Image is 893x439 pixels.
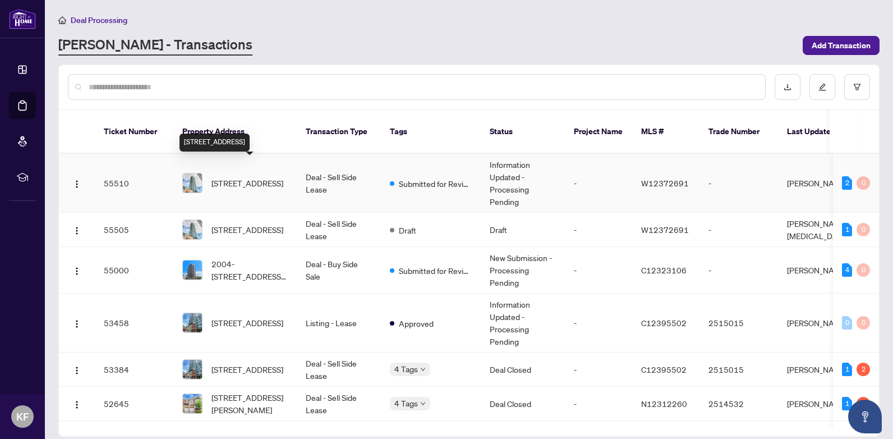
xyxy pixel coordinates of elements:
[211,258,288,282] span: 2004-[STREET_ADDRESS][PERSON_NAME]
[381,110,481,154] th: Tags
[72,226,81,235] img: Logo
[95,353,173,387] td: 53384
[699,387,778,421] td: 2514532
[394,397,418,410] span: 4 Tags
[641,178,689,188] span: W12372691
[848,400,882,433] button: Open asap
[565,154,632,213] td: -
[183,260,202,280] img: thumbnail-img
[71,15,127,25] span: Deal Processing
[183,220,202,239] img: thumbnail-img
[420,401,426,406] span: down
[809,74,835,100] button: edit
[211,391,288,416] span: [STREET_ADDRESS][PERSON_NAME]
[211,223,283,236] span: [STREET_ADDRESS]
[699,294,778,353] td: 2515015
[812,36,871,54] span: Add Transaction
[95,387,173,421] td: 52645
[857,263,870,277] div: 0
[778,213,862,247] td: [PERSON_NAME][MEDICAL_DATA]
[565,110,632,154] th: Project Name
[857,397,870,410] div: 5
[95,154,173,213] td: 55510
[844,74,870,100] button: filter
[778,353,862,387] td: [PERSON_NAME]
[68,314,86,332] button: Logo
[481,247,565,294] td: New Submission - Processing Pending
[778,387,862,421] td: [PERSON_NAME]
[857,223,870,236] div: 0
[842,363,852,376] div: 1
[179,134,250,152] div: [STREET_ADDRESS]
[297,387,381,421] td: Deal - Sell Side Lease
[95,110,173,154] th: Ticket Number
[173,110,297,154] th: Property Address
[68,360,86,378] button: Logo
[58,16,66,24] span: home
[297,294,381,353] td: Listing - Lease
[565,387,632,421] td: -
[211,363,283,376] span: [STREET_ADDRESS]
[641,399,687,409] span: N12312260
[420,367,426,372] span: down
[95,247,173,294] td: 55000
[399,317,434,330] span: Approved
[565,213,632,247] td: -
[641,225,689,235] span: W12372691
[842,223,852,236] div: 1
[632,110,699,154] th: MLS #
[297,353,381,387] td: Deal - Sell Side Lease
[58,35,252,56] a: [PERSON_NAME] - Transactions
[778,294,862,353] td: [PERSON_NAME]
[72,400,81,409] img: Logo
[857,363,870,376] div: 2
[297,247,381,294] td: Deal - Buy Side Sale
[183,360,202,379] img: thumbnail-img
[778,247,862,294] td: [PERSON_NAME]
[842,176,852,190] div: 2
[297,110,381,154] th: Transaction Type
[778,110,862,154] th: Last Updated By
[699,213,778,247] td: -
[183,173,202,193] img: thumbnail-img
[842,397,852,410] div: 1
[72,319,81,328] img: Logo
[481,353,565,387] td: Deal Closed
[297,154,381,213] td: Deal - Sell Side Lease
[481,154,565,213] td: Information Updated - Processing Pending
[72,267,81,276] img: Logo
[399,264,472,277] span: Submitted for Review
[481,213,565,247] td: Draft
[699,353,778,387] td: 2515015
[68,221,86,239] button: Logo
[565,247,632,294] td: -
[297,213,381,247] td: Deal - Sell Side Lease
[778,154,862,213] td: [PERSON_NAME]
[95,294,173,353] td: 53458
[641,265,687,275] span: C12323106
[183,394,202,413] img: thumbnail-img
[842,316,852,330] div: 0
[641,318,687,328] span: C12395502
[394,363,418,376] span: 4 Tags
[699,110,778,154] th: Trade Number
[481,294,565,353] td: Information Updated - Processing Pending
[699,154,778,213] td: -
[803,36,880,55] button: Add Transaction
[481,110,565,154] th: Status
[211,317,283,329] span: [STREET_ADDRESS]
[818,83,826,91] span: edit
[183,313,202,332] img: thumbnail-img
[853,83,861,91] span: filter
[68,261,86,279] button: Logo
[842,263,852,277] div: 4
[565,294,632,353] td: -
[565,353,632,387] td: -
[16,409,29,424] span: KF
[784,83,791,91] span: download
[399,177,472,190] span: Submitted for Review
[68,395,86,413] button: Logo
[775,74,800,100] button: download
[9,8,36,29] img: logo
[857,176,870,190] div: 0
